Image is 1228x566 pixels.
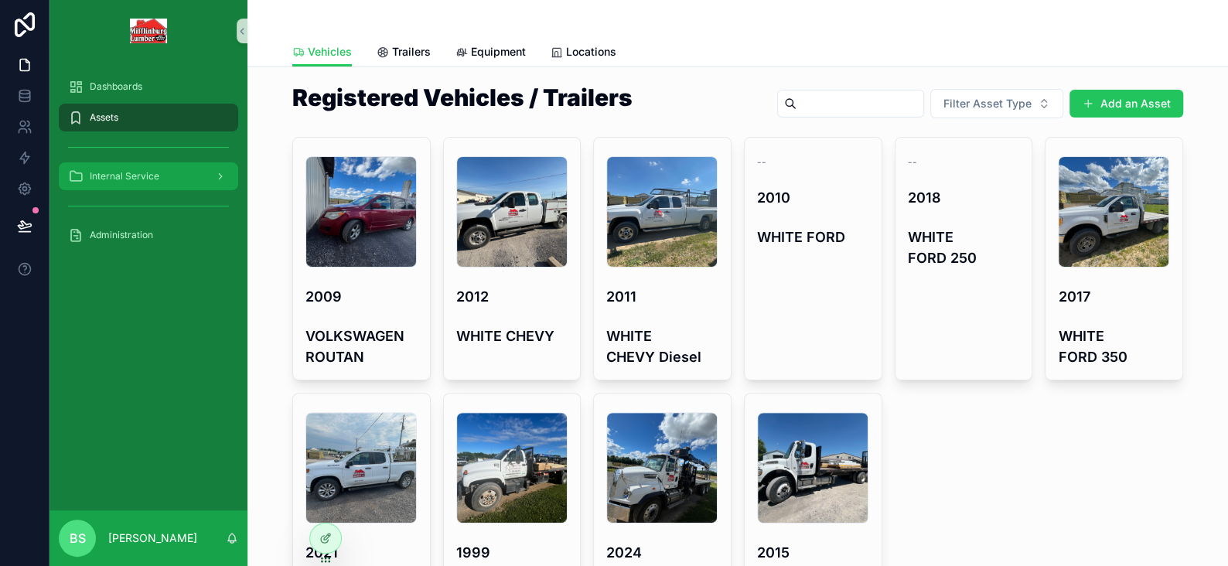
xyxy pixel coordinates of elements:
[108,530,197,546] p: [PERSON_NAME]
[456,542,568,563] h4: 1999
[90,170,159,182] span: Internal Service
[606,286,718,307] h4: 2011
[908,156,917,169] span: --
[59,104,238,131] a: Assets
[1058,286,1170,307] h4: 2017
[59,162,238,190] a: Internal Service
[456,286,568,307] h4: 2012
[377,38,431,69] a: Trailers
[895,137,1033,380] a: --2018WHITE FORD 250
[305,542,418,563] h4: 2021
[757,227,869,247] h4: WHITE FORD
[292,38,352,67] a: Vehicles
[443,137,582,380] a: 2012WHITE CHEVY
[757,156,766,169] span: --
[456,326,568,346] h4: WHITE CHEVY
[930,89,1063,118] button: Select Button
[308,44,352,60] span: Vehicles
[1045,137,1183,380] a: 2017WHITE FORD 350
[757,187,869,208] h4: 2010
[908,227,1020,268] h4: WHITE FORD 250
[455,38,526,69] a: Equipment
[593,137,732,380] a: 2011WHITE CHEVY Diesel
[59,73,238,101] a: Dashboards
[292,86,633,109] h1: Registered Vehicles / Trailers
[305,326,418,367] h4: VOLKSWAGEN ROUTAN
[59,221,238,249] a: Administration
[292,137,431,380] a: 2009VOLKSWAGEN ROUTAN
[471,44,526,60] span: Equipment
[90,111,118,124] span: Assets
[1069,90,1183,118] button: Add an Asset
[70,529,86,547] span: BS
[90,80,142,93] span: Dashboards
[130,19,168,43] img: App logo
[606,326,718,367] h4: WHITE CHEVY Diesel
[943,96,1032,111] span: Filter Asset Type
[551,38,616,69] a: Locations
[1058,326,1170,367] h4: WHITE FORD 350
[49,62,247,269] div: scrollable content
[606,542,718,563] h4: 2024
[305,286,418,307] h4: 2009
[90,229,153,241] span: Administration
[392,44,431,60] span: Trailers
[757,542,869,563] h4: 2015
[744,137,882,380] a: --2010WHITE FORD
[908,187,1020,208] h4: 2018
[566,44,616,60] span: Locations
